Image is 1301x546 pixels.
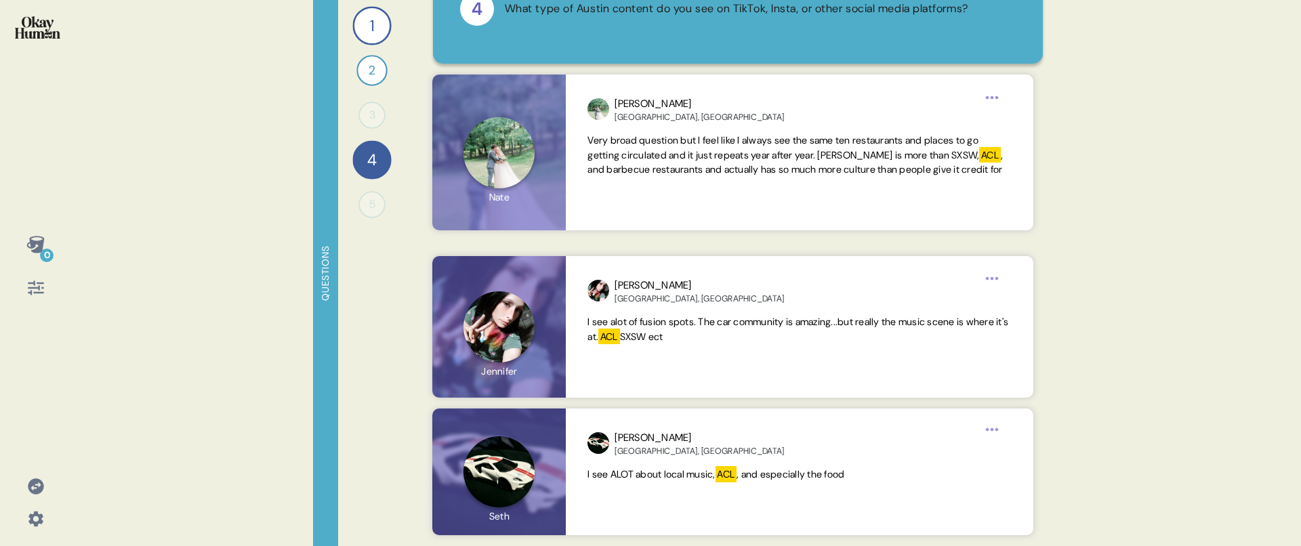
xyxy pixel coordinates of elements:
[358,191,386,218] div: 5
[737,468,844,480] span: , and especially the food
[352,140,391,179] div: 4
[358,102,386,129] div: 3
[615,112,784,123] div: [GEOGRAPHIC_DATA], [GEOGRAPHIC_DATA]
[615,293,784,304] div: [GEOGRAPHIC_DATA], [GEOGRAPHIC_DATA]
[979,147,1001,163] mark: ACL
[356,55,387,85] div: 2
[587,432,609,454] img: profilepic_24664968186495824.jpg
[352,6,391,45] div: 1
[615,96,784,112] div: [PERSON_NAME]
[615,446,784,457] div: [GEOGRAPHIC_DATA], [GEOGRAPHIC_DATA]
[40,249,54,262] div: 0
[587,98,609,120] img: profilepic_25237489179190547.jpg
[587,316,1008,343] span: I see alot of fusion spots. The car community is amazing...but really the music scene is where it...
[587,468,715,480] span: I see ALOT about local music,
[587,134,979,161] span: Very broad question but I feel like I always see the same ten restaurants and places to go gettin...
[615,430,784,446] div: [PERSON_NAME]
[15,16,60,39] img: okayhuman.3b1b6348.png
[716,466,737,482] mark: ACL
[587,280,609,301] img: profilepic_25232126139705652.jpg
[615,278,784,293] div: [PERSON_NAME]
[598,329,620,345] mark: ACL
[505,1,968,18] div: What type of Austin content do you see on TikTok, Insta, or other social media platforms?
[620,331,663,343] span: SXSW ect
